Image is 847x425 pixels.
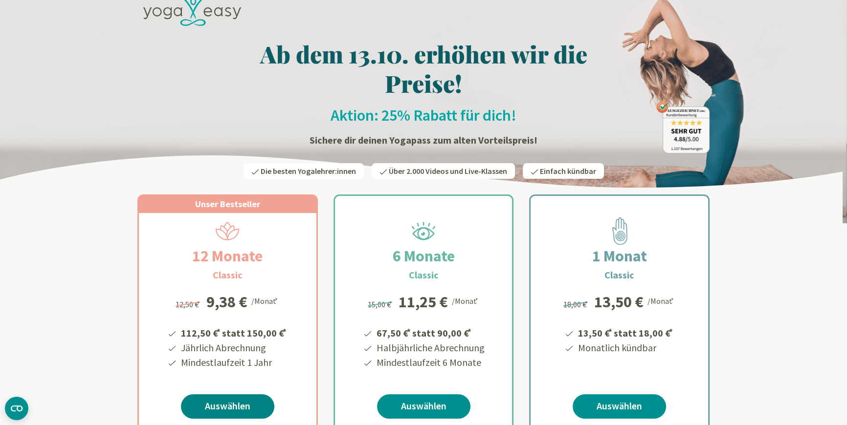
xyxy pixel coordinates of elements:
h1: Ab dem 13.10. erhöhen wir die Preise! [137,39,710,98]
a: Auswählen [181,394,274,419]
span: Über 2.000 Videos und Live-Klassen [389,166,507,176]
div: /Monat [251,294,279,307]
span: 15,00 € [368,299,394,309]
li: 67,50 € statt 90,00 € [375,324,485,340]
li: 13,50 € statt 18,00 € [577,324,674,340]
span: Einfach kündbar [540,166,596,176]
span: 18,00 € [563,299,589,309]
h2: 1 Monat [569,244,670,268]
span: 12,50 € [176,299,201,309]
li: Halbjährliche Abrechnung [375,340,485,355]
h3: Classic [409,268,439,282]
li: Mindestlaufzeit 6 Monate [375,355,485,370]
div: 13,50 € [594,294,644,310]
h3: Classic [604,268,634,282]
img: ausgezeichnet_badge.png [656,101,710,153]
span: Die besten Yogalehrer:innen [261,166,356,176]
li: 112,50 € statt 150,00 € [179,324,288,340]
strong: Sichere dir deinen Yogapass zum alten Vorteilspreis! [310,134,537,146]
h3: Classic [213,268,243,282]
div: /Monat [452,294,480,307]
li: Jährlich Abrechnung [179,340,288,355]
li: Monatlich kündbar [577,340,674,355]
a: Auswählen [573,394,666,419]
a: Auswählen [377,394,470,419]
button: CMP-Widget öffnen [5,397,28,420]
li: Mindestlaufzeit 1 Jahr [179,355,288,370]
div: 9,38 € [206,294,247,310]
div: 11,25 € [399,294,448,310]
span: Unser Bestseller [195,198,260,210]
h2: 6 Monate [369,244,478,268]
div: /Monat [647,294,675,307]
h2: Aktion: 25% Rabatt für dich! [137,106,710,125]
h2: 12 Monate [169,244,286,268]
